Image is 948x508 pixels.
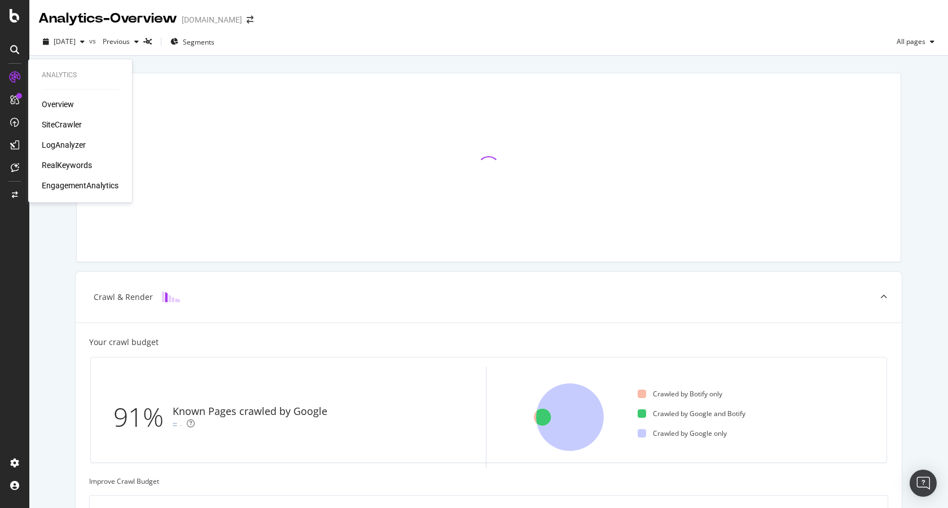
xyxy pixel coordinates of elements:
div: 91% [113,399,173,436]
button: [DATE] [38,33,89,51]
a: SiteCrawler [42,119,82,130]
span: Previous [98,37,130,46]
span: 2025 Sep. 28th [54,37,76,46]
span: Segments [183,37,214,47]
div: Crawl & Render [94,291,153,303]
div: Your crawl budget [89,337,159,348]
a: RealKeywords [42,160,92,171]
div: Known Pages crawled by Google [173,404,327,419]
div: [DOMAIN_NAME] [182,14,242,25]
div: Analytics [42,70,118,80]
button: Segments [166,33,219,51]
div: arrow-right-arrow-left [247,16,253,24]
div: Improve Crawl Budget [89,476,888,486]
a: EngagementAnalytics [42,180,118,191]
div: Open Intercom Messenger [910,470,937,497]
button: Previous [98,33,143,51]
div: Crawled by Botify only [638,389,722,399]
div: Analytics - Overview [38,9,177,28]
a: LogAnalyzer [42,139,86,151]
div: Crawled by Google and Botify [638,409,745,418]
span: vs [89,36,98,46]
img: block-icon [162,291,180,302]
a: Overview [42,99,74,110]
button: All pages [892,33,939,51]
img: Equal [173,423,177,426]
span: All pages [892,37,925,46]
div: - [179,419,182,430]
div: Crawled by Google only [638,429,727,438]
